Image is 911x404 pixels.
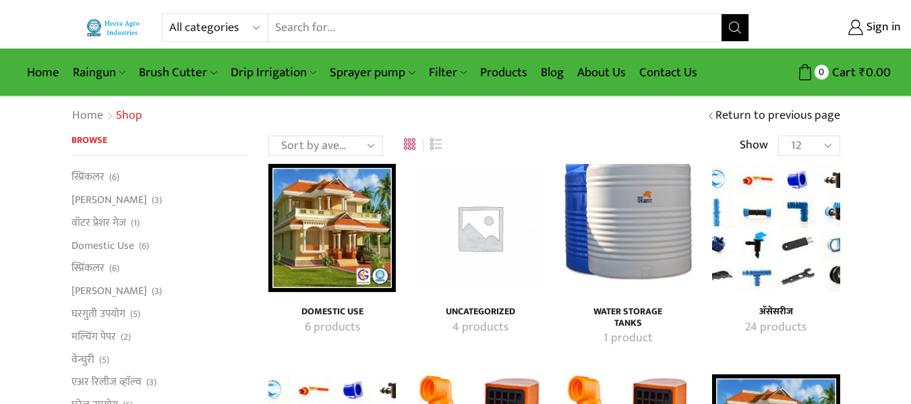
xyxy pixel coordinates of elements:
[763,60,891,85] a: 0 Cart ₹0.00
[71,169,105,188] a: स्प्रिंकलर
[727,319,825,337] a: Visit product category अ‍ॅसेसरीज
[570,57,633,88] a: About Us
[71,107,142,125] nav: Breadcrumb
[579,306,677,329] a: Visit product category Water Storage Tanks
[121,330,131,344] span: (2)
[283,319,381,337] a: Visit product category Domestic Use
[268,164,396,291] a: Visit product category Domestic Use
[431,319,529,337] a: Visit product category Uncategorized
[431,306,529,318] h4: Uncategorized
[323,57,421,88] a: Sprayer pump
[99,353,109,367] span: (5)
[769,16,901,40] a: Sign in
[152,285,162,298] span: (3)
[116,109,142,123] h1: Shop
[131,217,140,230] span: (1)
[146,376,156,389] span: (3)
[71,371,142,394] a: एअर रिलीज व्हाॅल्व
[712,164,840,291] img: अ‍ॅसेसरीज
[859,62,866,83] span: ₹
[416,164,543,291] a: Visit product category Uncategorized
[268,14,721,41] input: Search for...
[727,306,825,318] h4: अ‍ॅसेसरीज
[268,164,396,291] img: Domestic Use
[452,319,508,337] mark: 4 products
[740,137,768,154] span: Show
[152,194,162,207] span: (3)
[268,136,383,156] select: Shop order
[109,171,119,184] span: (6)
[224,57,323,88] a: Drip Irrigation
[863,19,901,36] span: Sign in
[416,164,543,291] img: Uncategorized
[829,63,856,82] span: Cart
[71,325,116,348] a: मल्चिंग पेपर
[715,107,840,125] a: Return to previous page
[283,306,381,318] a: Visit product category Domestic Use
[579,306,677,329] h4: Water Storage Tanks
[473,57,534,88] a: Products
[815,65,829,79] span: 0
[130,308,140,321] span: (5)
[71,234,134,257] a: Domestic Use
[66,57,132,88] a: Raingun
[283,306,381,318] h4: Domestic Use
[109,262,119,275] span: (6)
[431,306,529,318] a: Visit product category Uncategorized
[745,319,806,337] mark: 24 products
[422,57,473,88] a: Filter
[71,189,147,212] a: [PERSON_NAME]
[305,319,360,337] mark: 6 products
[712,164,840,291] a: Visit product category अ‍ॅसेसरीज
[20,57,66,88] a: Home
[564,164,692,291] a: Visit product category Water Storage Tanks
[71,211,126,234] a: वॉटर प्रेशर गेज
[71,257,105,280] a: स्प्रिंकलर
[564,164,692,291] img: Water Storage Tanks
[71,280,147,303] a: [PERSON_NAME]
[604,330,653,347] mark: 1 product
[633,57,704,88] a: Contact Us
[727,306,825,318] a: Visit product category अ‍ॅसेसरीज
[71,302,125,325] a: घरगुती उपयोग
[859,62,891,83] bdi: 0.00
[139,239,149,253] span: (6)
[71,107,104,125] a: Home
[722,14,748,41] button: Search button
[132,57,223,88] a: Brush Cutter
[534,57,570,88] a: Blog
[71,132,107,148] span: Browse
[579,330,677,347] a: Visit product category Water Storage Tanks
[71,348,94,371] a: वेन्चुरी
